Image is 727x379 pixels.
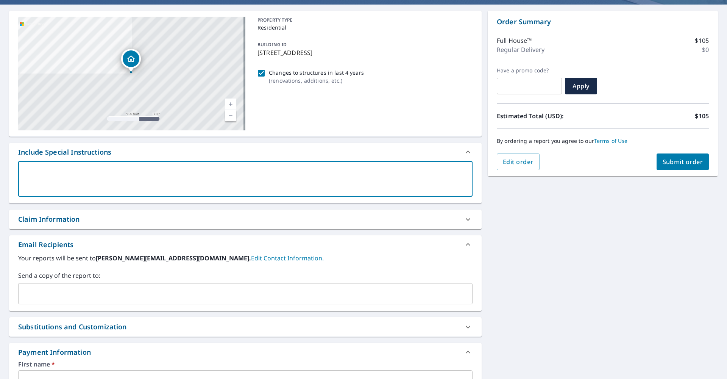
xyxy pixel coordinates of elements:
p: $0 [702,45,709,54]
p: Regular Delivery [497,45,544,54]
div: Email Recipients [9,235,482,254]
a: EditContactInfo [251,254,324,262]
span: Edit order [503,158,534,166]
div: Payment Information [9,343,482,361]
p: Residential [257,23,470,31]
p: Changes to structures in last 4 years [269,69,364,77]
p: Estimated Total (USD): [497,111,603,121]
p: BUILDING ID [257,41,287,48]
label: Have a promo code? [497,67,562,74]
span: Apply [571,82,591,90]
button: Apply [565,78,597,94]
p: ( renovations, additions, etc. ) [269,77,364,85]
div: Claim Information [9,210,482,229]
div: Email Recipients [18,240,73,250]
div: Include Special Instructions [18,147,111,157]
button: Edit order [497,153,540,170]
button: Submit order [657,153,709,170]
p: $105 [695,111,709,121]
div: Include Special Instructions [9,143,482,161]
a: Terms of Use [594,137,628,144]
p: $105 [695,36,709,45]
div: Dropped pin, building 1, Residential property, Flat Tops View Dr Glenwood Springs, CO 81601 [121,49,141,72]
p: Full House™ [497,36,532,45]
span: Submit order [663,158,703,166]
div: Payment Information [18,347,94,357]
label: First name [18,361,473,367]
label: Your reports will be sent to [18,254,473,263]
a: Current Level 17, Zoom In [225,99,236,110]
div: Claim Information [18,214,80,224]
label: Send a copy of the report to: [18,271,473,280]
p: PROPERTY TYPE [257,17,470,23]
b: [PERSON_NAME][EMAIL_ADDRESS][DOMAIN_NAME]. [96,254,251,262]
a: Current Level 17, Zoom Out [225,110,236,121]
p: [STREET_ADDRESS] [257,48,470,57]
div: Substitutions and Customization [18,322,127,332]
div: Substitutions and Customization [9,317,482,337]
p: Order Summary [497,17,709,27]
p: By ordering a report you agree to our [497,138,709,144]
